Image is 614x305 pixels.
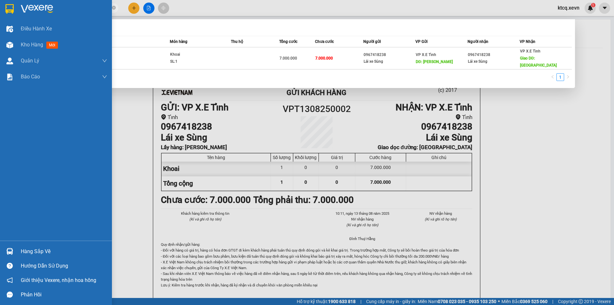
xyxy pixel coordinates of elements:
[231,39,243,44] span: Thu hộ
[112,5,116,11] span: close-circle
[415,39,428,44] span: VP Gửi
[556,73,564,81] li: 1
[468,58,519,65] div: Lái xe Sùng
[46,42,58,49] span: mới
[364,52,415,58] div: 0967418238
[468,52,519,58] div: 0967418238
[6,74,13,80] img: solution-icon
[557,74,564,81] a: 1
[21,247,107,256] div: Hàng sắp về
[520,39,535,44] span: VP Nhận
[6,42,13,48] img: warehouse-icon
[315,39,334,44] span: Chưa cước
[315,56,333,60] span: 7.000.000
[21,42,43,48] span: Kho hàng
[7,263,13,269] span: question-circle
[363,39,381,44] span: Người gửi
[416,60,453,64] span: DĐ: [PERSON_NAME]
[6,248,13,255] img: warehouse-icon
[564,73,572,81] li: Next Page
[102,58,107,63] span: down
[170,39,187,44] span: Món hàng
[7,292,13,298] span: message
[549,73,556,81] li: Previous Page
[5,4,14,14] img: logo-vxr
[549,73,556,81] button: left
[112,6,116,10] span: close-circle
[6,58,13,64] img: warehouse-icon
[551,75,555,79] span: left
[520,49,540,53] span: VP X.E Tỉnh
[416,52,436,57] span: VP X.E Tỉnh
[566,75,570,79] span: right
[170,58,218,65] div: SL: 1
[564,73,572,81] button: right
[6,26,13,32] img: warehouse-icon
[468,39,488,44] span: Người nhận
[21,290,107,300] div: Phản hồi
[21,261,107,271] div: Hướng dẫn sử dụng
[364,58,415,65] div: Lái xe Sùng
[170,51,218,58] div: Khoai
[520,56,557,68] span: Giao DĐ: [GEOGRAPHIC_DATA]
[21,276,96,284] span: Giới thiệu Vexere, nhận hoa hồng
[21,57,39,65] span: Quản Lý
[279,39,297,44] span: Tổng cước
[7,277,13,283] span: notification
[102,74,107,79] span: down
[279,56,297,60] span: 7.000.000
[21,73,40,81] span: Báo cáo
[21,25,52,33] span: Điều hành xe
